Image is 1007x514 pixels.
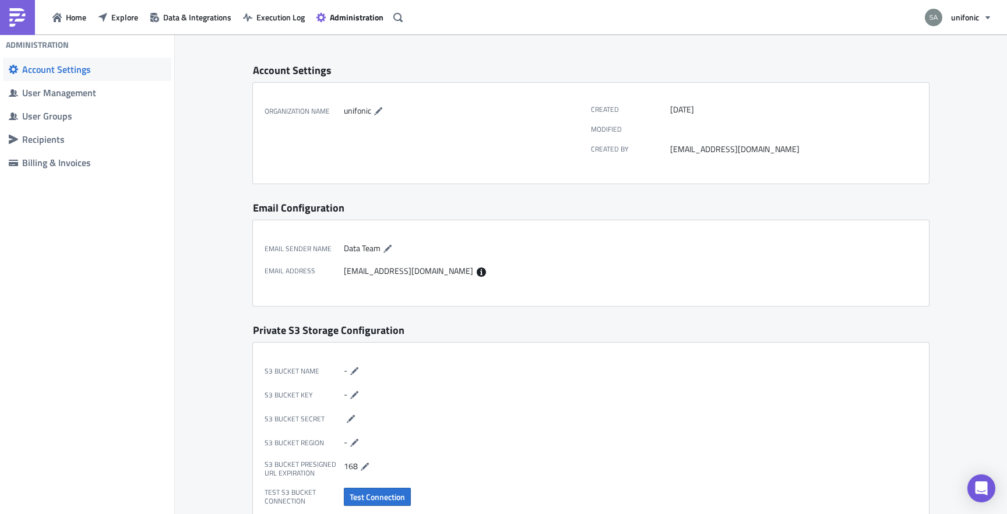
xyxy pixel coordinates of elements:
[265,460,344,478] label: S3 Bucket Presigned URL expiration
[47,8,92,26] button: Home
[591,125,670,133] label: Modified
[111,11,138,23] span: Explore
[344,266,585,277] div: [EMAIL_ADDRESS][DOMAIN_NAME]
[22,133,166,145] div: Recipients
[22,157,166,168] div: Billing & Invoices
[92,8,144,26] button: Explore
[237,8,311,26] button: Execution Log
[253,64,929,77] div: Account Settings
[344,488,411,506] button: Test Connection
[344,364,347,376] span: -
[344,435,347,448] span: -
[265,488,344,506] label: Test S3 Bucket Connection
[670,144,911,154] div: [EMAIL_ADDRESS][DOMAIN_NAME]
[311,8,389,26] button: Administration
[350,491,405,503] span: Test Connection
[951,11,979,23] span: unifonic
[344,104,371,117] span: unifonic
[265,364,344,378] label: S3 Bucket Name
[256,11,305,23] span: Execution Log
[344,459,358,471] span: 168
[163,11,231,23] span: Data & Integrations
[253,323,929,337] div: Private S3 Storage Configuration
[66,11,86,23] span: Home
[591,104,670,115] label: Created
[265,436,344,450] label: S3 Bucket Region
[22,87,166,98] div: User Management
[918,5,998,30] button: unifonic
[253,201,929,214] div: Email Configuration
[670,104,694,115] time: 2022-09-06T11:49:44Z
[924,8,943,27] img: Avatar
[22,64,166,75] div: Account Settings
[265,412,344,426] label: S3 Bucket Secret
[591,144,670,154] label: Created by
[6,40,69,50] h4: Administration
[344,241,381,254] span: Data Team
[265,388,344,402] label: S3 Bucket Key
[330,11,383,23] span: Administration
[144,8,237,26] button: Data & Integrations
[8,8,27,27] img: PushMetrics
[265,266,344,277] label: Email Address
[344,388,347,400] span: -
[22,110,166,122] div: User Groups
[265,104,344,118] label: Organization Name
[265,242,344,256] label: Email Sender Name
[967,474,995,502] div: Open Intercom Messenger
